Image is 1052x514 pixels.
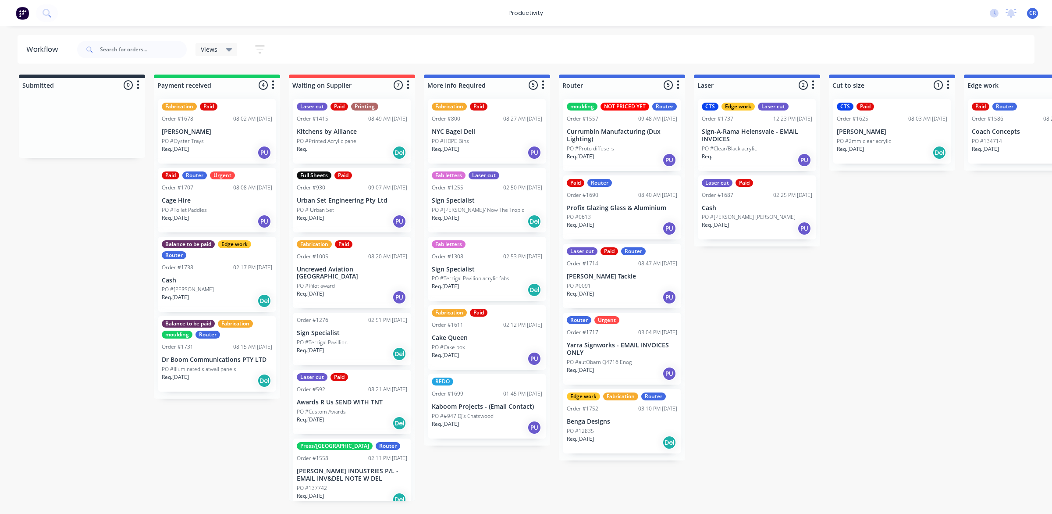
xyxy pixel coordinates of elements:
[297,137,358,145] p: PO #Printed Acrylic panel
[162,320,215,328] div: Balance to be paid
[162,277,272,284] p: Cash
[563,175,681,240] div: PaidRouterOrder #169008:40 AM [DATE]Profix Glazing Glass & AluminiumPO #0613Req.[DATE]PU
[567,427,594,435] p: PO #12835
[797,221,811,236] div: PU
[297,290,324,298] p: Req. [DATE]
[293,237,411,309] div: FabricationPaidOrder #100508:20 AM [DATE]Uncrewed Aviation [GEOGRAPHIC_DATA]PO #Pilot awardReq.[D...
[331,373,348,381] div: Paid
[563,389,681,453] div: Edge workFabricationRouterOrder #175203:10 PM [DATE]Benga DesignsPO #12835Req.[DATE]Del
[158,168,276,232] div: PaidRouterUrgentOrder #170708:08 AM [DATE]Cage HirePO #Toilet PaddlesReq.[DATE]PU
[797,153,811,167] div: PU
[432,412,494,420] p: PO ##947 DJ's Chatswood
[662,153,676,167] div: PU
[432,282,459,290] p: Req. [DATE]
[594,316,619,324] div: Urgent
[432,240,466,248] div: Fab letters
[200,103,217,111] div: Paid
[162,128,272,136] p: [PERSON_NAME]
[297,103,327,111] div: Laser cut
[567,342,677,357] p: Yarra Signworks - EMAIL INVOICES ONLY
[162,171,179,179] div: Paid
[662,221,676,236] div: PU
[162,145,189,153] p: Req. [DATE]
[162,184,193,192] div: Order #1707
[162,240,215,248] div: Balance to be paid
[563,244,681,308] div: Laser cutPaidRouterOrder #171408:47 AM [DATE][PERSON_NAME] TacklePO #0091Req.[DATE]PU
[297,484,327,492] p: PO #137742
[297,240,332,248] div: Fabrication
[567,405,598,413] div: Order #1752
[432,403,542,410] p: Kaboom Projects - (Email Contact)
[297,454,328,462] div: Order #1558
[567,221,594,229] p: Req. [DATE]
[773,191,812,199] div: 02:25 PM [DATE]
[368,115,407,123] div: 08:49 AM [DATE]
[257,374,271,388] div: Del
[432,420,459,428] p: Req. [DATE]
[567,366,594,374] p: Req. [DATE]
[162,343,193,351] div: Order #1731
[432,103,467,111] div: Fabrication
[972,103,989,111] div: Paid
[992,103,1017,111] div: Router
[428,99,546,164] div: FabricationPaidOrder #80008:27 AM [DATE]NYC Bagel DeliPO #HDPE BinsReq.[DATE]PU
[162,373,189,381] p: Req. [DATE]
[503,390,542,398] div: 01:45 PM [DATE]
[432,115,460,123] div: Order #800
[527,421,541,435] div: PU
[662,367,676,381] div: PU
[702,153,712,161] p: Req.
[662,290,676,304] div: PU
[567,358,632,366] p: PO #autObarn Q4716 Enog
[182,171,207,179] div: Router
[293,439,411,510] div: Press/[GEOGRAPHIC_DATA]RouterOrder #155802:11 PM [DATE][PERSON_NAME] INDUSTRIES P/L - EMAIL INV&D...
[432,197,542,204] p: Sign Specialist
[392,416,406,430] div: Del
[837,137,891,145] p: PO #2mm clear acrylic
[527,352,541,366] div: PU
[368,454,407,462] div: 02:11 PM [DATE]
[297,346,324,354] p: Req. [DATE]
[297,171,331,179] div: Full Sheets
[432,309,467,317] div: Fabrication
[972,137,1002,145] p: PO #134714
[567,282,591,290] p: PO #0091
[567,316,591,324] div: Router
[297,442,373,450] div: Press/[GEOGRAPHIC_DATA]
[702,221,729,229] p: Req. [DATE]
[469,171,499,179] div: Laser cut
[432,206,524,214] p: PO #[PERSON_NAME]/ Now The Tropic
[702,128,812,143] p: Sign-A-Rama Helensvale - EMAIL INVOICES
[297,373,327,381] div: Laser cut
[567,204,677,212] p: Profix Glazing Glass & Aluminium
[603,393,638,400] div: Fabrication
[293,313,411,365] div: Order #127602:51 PM [DATE]Sign SpecialistPO #Terrigal PavillionReq.[DATE]Del
[527,214,541,228] div: Del
[702,179,732,187] div: Laser cut
[432,321,463,329] div: Order #1611
[567,393,600,400] div: Edge work
[432,343,465,351] p: PO #Cake box
[567,213,591,221] p: PO #0613
[297,115,328,123] div: Order #1415
[702,145,757,153] p: PO #Clear/Black acrylic
[432,266,542,273] p: Sign Specialist
[932,146,946,160] div: Del
[297,206,334,214] p: PO # Urban Set
[297,329,407,337] p: Sign Specialist
[567,103,597,111] div: moulding
[503,321,542,329] div: 02:12 PM [DATE]
[567,435,594,443] p: Req. [DATE]
[158,99,276,164] div: FabricationPaidOrder #167808:02 AM [DATE][PERSON_NAME]PO #Oyster TraysReq.[DATE]PU
[158,316,276,392] div: Balance to be paidFabricationmouldingRouterOrder #173108:15 AM [DATE]Dr Boom Communications PTY L...
[567,191,598,199] div: Order #1690
[432,128,542,136] p: NYC Bagel Deli
[218,240,251,248] div: Edge work
[702,103,718,111] div: CTS
[601,103,649,111] div: NOT PRICED YET
[432,351,459,359] p: Req. [DATE]
[837,145,864,153] p: Req. [DATE]
[162,197,272,204] p: Cage Hire
[698,175,816,240] div: Laser cutPaidOrder #168702:25 PM [DATE]CashPO #[PERSON_NAME] [PERSON_NAME]Req.[DATE]PU
[233,115,272,123] div: 08:02 AM [DATE]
